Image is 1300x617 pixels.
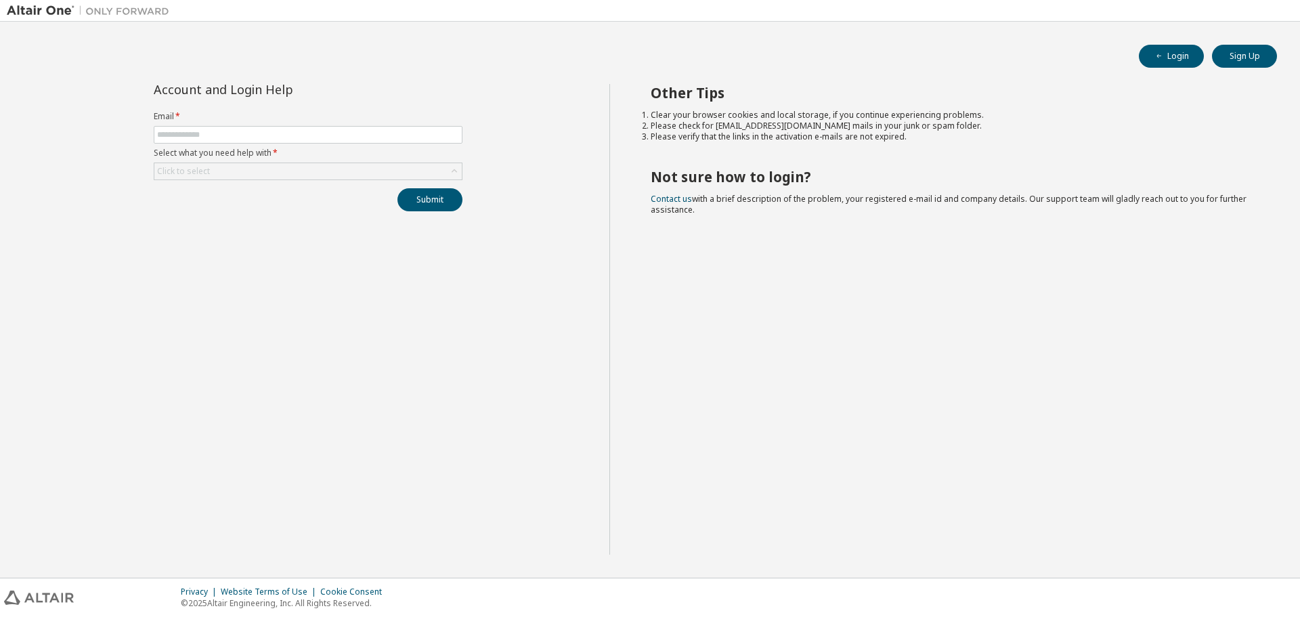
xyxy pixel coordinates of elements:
a: Contact us [651,193,692,205]
div: Click to select [157,166,210,177]
div: Website Terms of Use [221,587,320,597]
label: Select what you need help with [154,148,462,158]
li: Please verify that the links in the activation e-mails are not expired. [651,131,1253,142]
button: Sign Up [1212,45,1277,68]
div: Cookie Consent [320,587,390,597]
label: Email [154,111,462,122]
img: altair_logo.svg [4,591,74,605]
div: Click to select [154,163,462,179]
li: Clear your browser cookies and local storage, if you continue experiencing problems. [651,110,1253,121]
button: Submit [397,188,462,211]
p: © 2025 Altair Engineering, Inc. All Rights Reserved. [181,597,390,609]
span: with a brief description of the problem, your registered e-mail id and company details. Our suppo... [651,193,1247,215]
img: Altair One [7,4,176,18]
li: Please check for [EMAIL_ADDRESS][DOMAIN_NAME] mails in your junk or spam folder. [651,121,1253,131]
h2: Not sure how to login? [651,168,1253,186]
button: Login [1139,45,1204,68]
div: Account and Login Help [154,84,401,95]
div: Privacy [181,587,221,597]
h2: Other Tips [651,84,1253,102]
